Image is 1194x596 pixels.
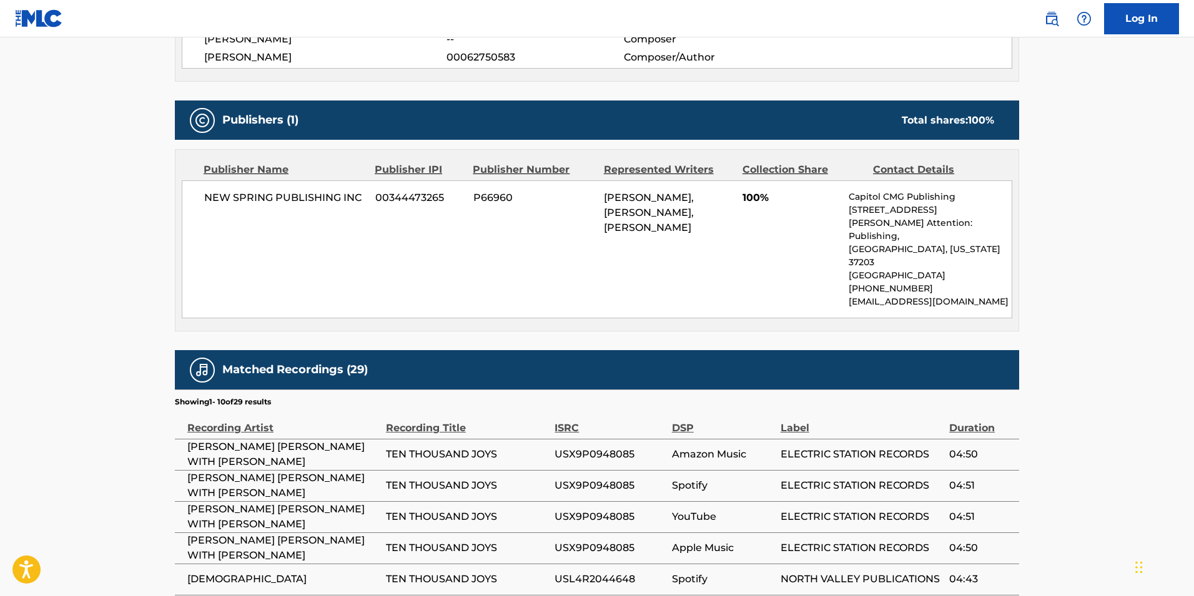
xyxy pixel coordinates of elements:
img: help [1077,11,1092,26]
div: Collection Share [743,162,864,177]
p: [EMAIL_ADDRESS][DOMAIN_NAME] [849,295,1012,308]
span: 04:51 [949,509,1013,524]
p: Capitol CMG Publishing [849,190,1012,203]
a: Log In [1104,3,1179,34]
span: Composer [624,32,786,47]
span: USL4R2044648 [555,572,665,587]
a: Public Search [1039,6,1064,31]
span: YouTube [672,509,774,524]
p: Showing 1 - 10 of 29 results [175,396,271,408]
div: Publisher Number [473,162,594,177]
span: Composer/Author [624,50,786,65]
span: USX9P0948085 [555,540,665,555]
span: TEN THOUSAND JOYS [386,447,548,462]
span: 100% [743,190,839,205]
span: USX9P0948085 [555,478,665,493]
div: Help [1072,6,1097,31]
span: [DEMOGRAPHIC_DATA] [187,572,380,587]
span: [PERSON_NAME] [204,50,447,65]
p: [PHONE_NUMBER] [849,282,1012,295]
span: NORTH VALLEY PUBLICATIONS [781,572,943,587]
span: [PERSON_NAME] [PERSON_NAME] WITH [PERSON_NAME] [187,502,380,532]
span: 04:43 [949,572,1013,587]
span: [PERSON_NAME] [PERSON_NAME] WITH [PERSON_NAME] [187,439,380,469]
span: 04:50 [949,447,1013,462]
img: Publishers [195,113,210,128]
span: [PERSON_NAME], [PERSON_NAME], [PERSON_NAME] [604,192,694,233]
span: NEW SPRING PUBLISHING INC [204,190,366,205]
span: TEN THOUSAND JOYS [386,540,548,555]
h5: Publishers (1) [222,113,298,127]
div: Recording Artist [187,408,380,436]
img: MLC Logo [15,9,63,27]
div: Drag [1135,549,1143,586]
span: ELECTRIC STATION RECORDS [781,478,943,493]
div: Represented Writers [604,162,733,177]
span: USX9P0948085 [555,509,665,524]
span: Apple Music [672,540,774,555]
div: Recording Title [386,408,548,436]
span: 00344473265 [375,190,464,205]
span: ELECTRIC STATION RECORDS [781,447,943,462]
div: Publisher Name [204,162,365,177]
iframe: Chat Widget [1132,536,1194,596]
span: Amazon Music [672,447,774,462]
span: [PERSON_NAME] [PERSON_NAME] WITH [PERSON_NAME] [187,533,380,563]
p: [GEOGRAPHIC_DATA] [849,269,1012,282]
div: DSP [672,408,774,436]
div: ISRC [555,408,665,436]
div: Label [781,408,943,436]
img: search [1044,11,1059,26]
div: Total shares: [902,113,994,128]
div: Duration [949,408,1013,436]
div: Publisher IPI [375,162,463,177]
span: [PERSON_NAME] [PERSON_NAME] WITH [PERSON_NAME] [187,471,380,501]
p: [STREET_ADDRESS][PERSON_NAME] Attention: Publishing, [849,203,1012,243]
div: Contact Details [873,162,994,177]
span: USX9P0948085 [555,447,665,462]
span: P66960 [473,190,595,205]
span: 04:51 [949,478,1013,493]
span: Spotify [672,572,774,587]
h5: Matched Recordings (29) [222,363,368,377]
span: 04:50 [949,540,1013,555]
span: TEN THOUSAND JOYS [386,478,548,493]
span: ELECTRIC STATION RECORDS [781,509,943,524]
span: -- [447,32,624,47]
span: TEN THOUSAND JOYS [386,509,548,524]
p: [GEOGRAPHIC_DATA], [US_STATE] 37203 [849,243,1012,269]
span: [PERSON_NAME] [204,32,447,47]
img: Matched Recordings [195,363,210,378]
span: 00062750583 [447,50,624,65]
span: ELECTRIC STATION RECORDS [781,540,943,555]
span: TEN THOUSAND JOYS [386,572,548,587]
span: Spotify [672,478,774,493]
span: 100 % [968,114,994,126]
